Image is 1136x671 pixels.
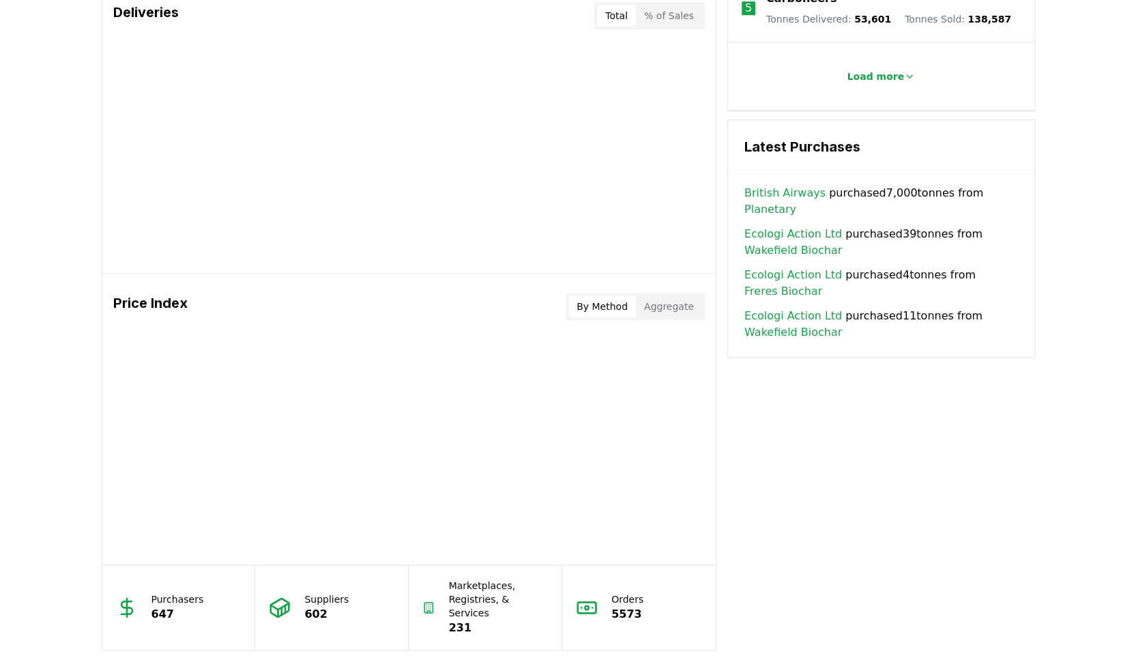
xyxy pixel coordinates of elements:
a: Ecologi Action Ltd [744,267,842,283]
p: Suppliers [304,593,349,606]
button: Aggregate [636,296,702,317]
span: 53,601 [854,14,891,25]
span: purchased 11 tonnes from [744,308,1018,341]
p: Orders [611,593,643,606]
h3: Latest Purchases [744,137,1018,157]
a: Freres Biochar [744,283,822,300]
a: Wakefield Biochar [744,324,842,341]
button: % of Sales [636,5,702,27]
p: Tonnes Delivered : [766,12,891,26]
span: purchased 7,000 tonnes from [744,185,1018,218]
p: Purchasers [151,593,204,606]
p: Marketplaces, Registries, & Services [449,579,549,620]
p: 5573 [611,606,643,623]
p: Load more [847,70,904,83]
a: Wakefield Biochar [744,242,842,259]
p: 602 [304,606,349,623]
span: 138,587 [967,14,1011,25]
a: Ecologi Action Ltd [744,226,842,242]
button: Load more [836,63,926,90]
a: British Airways [744,185,826,201]
p: 231 [449,620,549,636]
span: purchased 39 tonnes from [744,226,1018,259]
h3: Price Index [113,293,188,320]
a: Ecologi Action Ltd [744,308,842,324]
h3: Deliveries [113,2,179,29]
a: Planetary [744,201,796,218]
button: Total [597,5,636,27]
button: By Method [568,296,636,317]
p: 647 [151,606,204,623]
span: purchased 4 tonnes from [744,267,1018,300]
p: Tonnes Sold : [905,12,1011,26]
